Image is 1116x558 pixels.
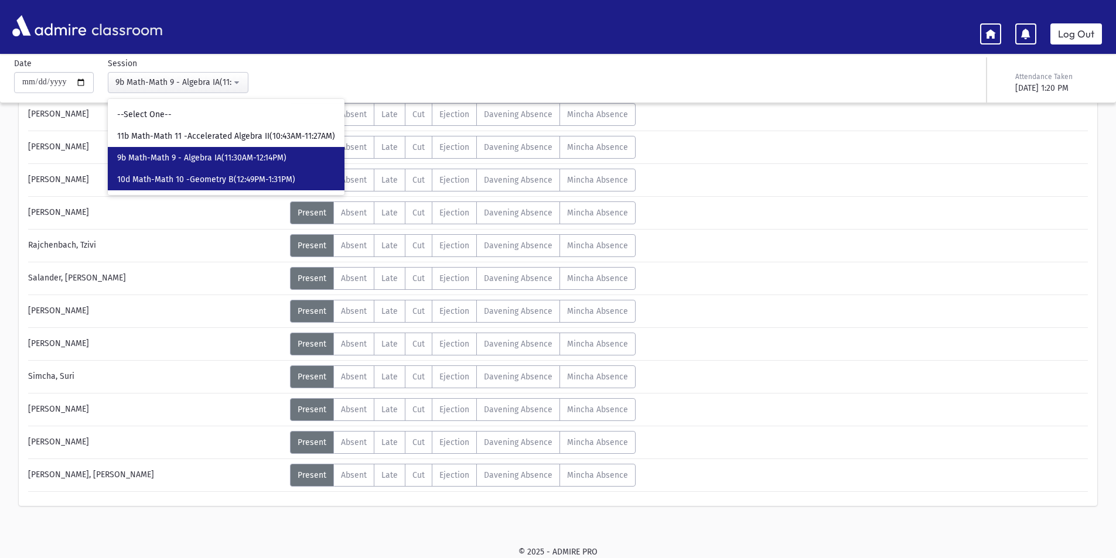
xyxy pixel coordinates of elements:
[439,339,469,349] span: Ejection
[290,169,636,191] div: AttTypes
[484,306,552,316] span: Davening Absence
[298,470,326,480] span: Present
[484,273,552,283] span: Davening Absence
[298,372,326,382] span: Present
[290,365,636,388] div: AttTypes
[22,103,290,126] div: [PERSON_NAME]
[412,405,425,415] span: Cut
[298,437,326,447] span: Present
[22,300,290,323] div: [PERSON_NAME]
[341,273,367,283] span: Absent
[298,405,326,415] span: Present
[484,339,552,349] span: Davening Absence
[341,241,367,251] span: Absent
[381,273,398,283] span: Late
[341,306,367,316] span: Absent
[290,300,636,323] div: AttTypes
[381,109,398,119] span: Late
[1050,23,1102,44] a: Log Out
[381,339,398,349] span: Late
[412,273,425,283] span: Cut
[567,405,628,415] span: Mincha Absence
[484,405,552,415] span: Davening Absence
[484,241,552,251] span: Davening Absence
[341,109,367,119] span: Absent
[567,273,628,283] span: Mincha Absence
[1015,71,1100,82] div: Attendance Taken
[290,431,636,454] div: AttTypes
[381,405,398,415] span: Late
[115,76,231,88] div: 9b Math-Math 9 - Algebra IA(11:30AM-12:14PM)
[117,131,335,142] span: 11b Math-Math 11 -Accelerated Algebra II(10:43AM-11:27AM)
[341,437,367,447] span: Absent
[22,464,290,487] div: [PERSON_NAME], [PERSON_NAME]
[412,437,425,447] span: Cut
[22,431,290,454] div: [PERSON_NAME]
[290,234,636,257] div: AttTypes
[439,372,469,382] span: Ejection
[439,109,469,119] span: Ejection
[381,372,398,382] span: Late
[412,470,425,480] span: Cut
[290,201,636,224] div: AttTypes
[567,437,628,447] span: Mincha Absence
[439,241,469,251] span: Ejection
[108,72,248,93] button: 9b Math-Math 9 - Algebra IA(11:30AM-12:14PM)
[22,333,290,355] div: [PERSON_NAME]
[22,267,290,290] div: Salander, [PERSON_NAME]
[14,57,32,70] label: Date
[298,339,326,349] span: Present
[290,267,636,290] div: AttTypes
[381,470,398,480] span: Late
[567,470,628,480] span: Mincha Absence
[22,398,290,421] div: [PERSON_NAME]
[381,208,398,218] span: Late
[381,175,398,185] span: Late
[22,234,290,257] div: Rajchenbach, Tzivi
[567,339,628,349] span: Mincha Absence
[439,470,469,480] span: Ejection
[22,365,290,388] div: Simcha, Suri
[108,57,137,70] label: Session
[412,372,425,382] span: Cut
[484,437,552,447] span: Davening Absence
[19,546,1097,558] div: © 2025 - ADMIRE PRO
[341,339,367,349] span: Absent
[412,306,425,316] span: Cut
[484,142,552,152] span: Davening Absence
[381,142,398,152] span: Late
[381,437,398,447] span: Late
[439,437,469,447] span: Ejection
[439,175,469,185] span: Ejection
[290,103,636,126] div: AttTypes
[117,152,286,164] span: 9b Math-Math 9 - Algebra IA(11:30AM-12:14PM)
[484,470,552,480] span: Davening Absence
[290,464,636,487] div: AttTypes
[567,241,628,251] span: Mincha Absence
[381,241,398,251] span: Late
[412,339,425,349] span: Cut
[290,136,636,159] div: AttTypes
[484,208,552,218] span: Davening Absence
[22,169,290,191] div: [PERSON_NAME]
[484,372,552,382] span: Davening Absence
[341,470,367,480] span: Absent
[567,306,628,316] span: Mincha Absence
[341,175,367,185] span: Absent
[439,142,469,152] span: Ejection
[567,175,628,185] span: Mincha Absence
[298,208,326,218] span: Present
[290,398,636,421] div: AttTypes
[298,306,326,316] span: Present
[290,333,636,355] div: AttTypes
[341,142,367,152] span: Absent
[412,175,425,185] span: Cut
[567,109,628,119] span: Mincha Absence
[341,405,367,415] span: Absent
[412,208,425,218] span: Cut
[484,109,552,119] span: Davening Absence
[9,12,89,39] img: AdmirePro
[341,372,367,382] span: Absent
[439,208,469,218] span: Ejection
[412,109,425,119] span: Cut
